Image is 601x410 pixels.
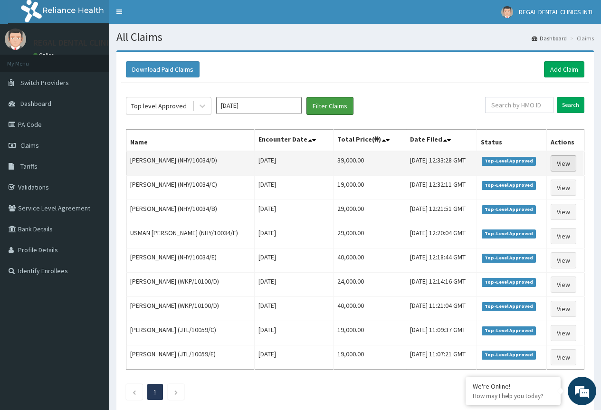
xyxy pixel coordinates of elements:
a: Previous page [132,388,136,396]
span: Top-Level Approved [482,302,536,311]
a: Page 1 is your current page [153,388,157,396]
a: View [551,252,576,268]
textarea: Type your message and hit 'Enter' [5,259,181,293]
th: Actions [547,130,584,152]
th: Status [477,130,547,152]
span: Top-Level Approved [482,326,536,335]
h1: All Claims [116,31,594,43]
td: 19,000.00 [333,176,406,200]
span: Top-Level Approved [482,351,536,359]
li: Claims [568,34,594,42]
div: We're Online! [473,382,553,391]
td: [DATE] [254,273,333,297]
td: [DATE] [254,176,333,200]
span: Tariffs [20,162,38,171]
td: [DATE] 12:21:51 GMT [406,200,477,224]
td: 40,000.00 [333,297,406,321]
td: [DATE] [254,224,333,248]
td: 24,000.00 [333,273,406,297]
span: Top-Level Approved [482,278,536,286]
div: Top level Approved [131,101,187,111]
span: Top-Level Approved [482,254,536,262]
td: [DATE] [254,248,333,273]
td: 40,000.00 [333,248,406,273]
td: [DATE] 12:32:11 GMT [406,176,477,200]
th: Encounter Date [254,130,333,152]
td: [DATE] 12:20:04 GMT [406,224,477,248]
button: Filter Claims [306,97,353,115]
td: [DATE] 11:09:37 GMT [406,321,477,345]
td: [PERSON_NAME] (WKP/10100/D) [126,273,255,297]
span: Top-Level Approved [482,205,536,214]
a: View [551,155,576,172]
span: Switch Providers [20,78,69,87]
a: Online [33,52,56,58]
td: 19,000.00 [333,321,406,345]
button: Download Paid Claims [126,61,200,77]
a: View [551,204,576,220]
td: 29,000.00 [333,224,406,248]
td: [DATE] 11:21:04 GMT [406,297,477,321]
td: [DATE] [254,200,333,224]
span: Top-Level Approved [482,181,536,190]
th: Total Price(₦) [333,130,406,152]
td: [DATE] 12:18:44 GMT [406,248,477,273]
td: USMAN [PERSON_NAME] (NHY/10034/F) [126,224,255,248]
a: Add Claim [544,61,584,77]
td: [DATE] 11:07:21 GMT [406,345,477,370]
td: 29,000.00 [333,200,406,224]
span: Top-Level Approved [482,157,536,165]
span: Dashboard [20,99,51,108]
span: We're online! [55,120,131,216]
img: d_794563401_company_1708531726252_794563401 [18,48,38,71]
input: Search by HMO ID [485,97,553,113]
td: 39,000.00 [333,151,406,176]
a: View [551,301,576,317]
td: [PERSON_NAME] (NHY/10034/D) [126,151,255,176]
a: Dashboard [532,34,567,42]
a: View [551,228,576,244]
td: [DATE] 12:14:16 GMT [406,273,477,297]
td: 19,000.00 [333,345,406,370]
td: [PERSON_NAME] (JTL/10059/C) [126,321,255,345]
td: [PERSON_NAME] (NHY/10034/E) [126,248,255,273]
td: [PERSON_NAME] (WKP/10100/D) [126,297,255,321]
div: Minimize live chat window [156,5,179,28]
td: [DATE] [254,297,333,321]
input: Search [557,97,584,113]
td: [DATE] [254,345,333,370]
th: Name [126,130,255,152]
td: [DATE] [254,321,333,345]
p: REGAL DENTAL CLINICS INTL [33,38,138,47]
a: View [551,277,576,293]
img: User Image [5,29,26,50]
td: [PERSON_NAME] (JTL/10059/E) [126,345,255,370]
td: [DATE] 12:33:28 GMT [406,151,477,176]
div: Chat with us now [49,53,160,66]
span: REGAL DENTAL CLINICS INTL [519,8,594,16]
a: View [551,325,576,341]
a: View [551,349,576,365]
span: Top-Level Approved [482,229,536,238]
span: Claims [20,141,39,150]
td: [DATE] [254,151,333,176]
td: [PERSON_NAME] (NHY/10034/C) [126,176,255,200]
a: View [551,180,576,196]
a: Next page [174,388,178,396]
th: Date Filed [406,130,477,152]
td: [PERSON_NAME] (NHY/10034/B) [126,200,255,224]
img: User Image [501,6,513,18]
p: How may I help you today? [473,392,553,400]
input: Select Month and Year [216,97,302,114]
